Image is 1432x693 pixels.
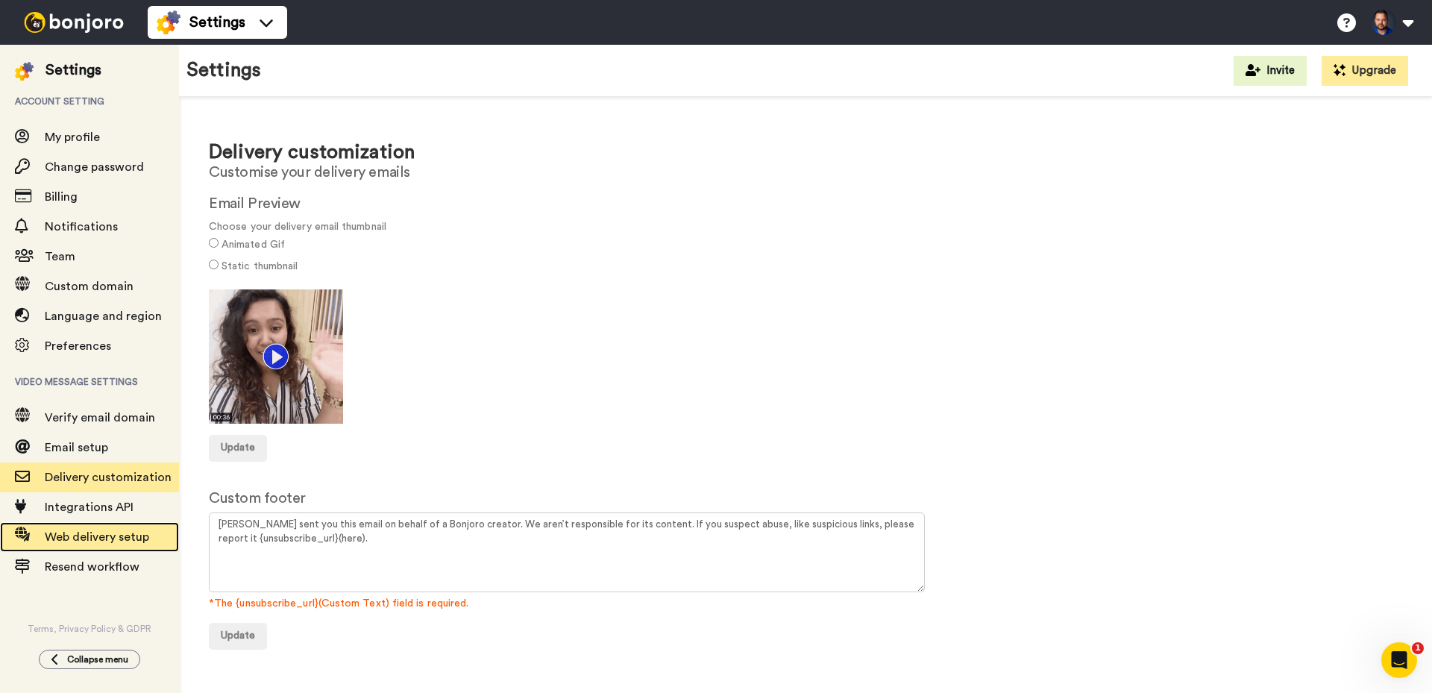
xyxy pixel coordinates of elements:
[67,653,128,665] span: Collapse menu
[45,340,111,352] span: Preferences
[45,561,139,573] span: Resend workflow
[45,280,134,292] span: Custom domain
[222,259,298,275] label: Static thumbnail
[221,442,255,453] span: Update
[45,310,162,322] span: Language and region
[45,221,118,233] span: Notifications
[15,62,34,81] img: settings-colored.svg
[45,531,149,543] span: Web delivery setup
[1322,56,1408,86] button: Upgrade
[1412,642,1424,654] span: 1
[1381,642,1417,678] iframe: Intercom live chat
[189,12,245,33] span: Settings
[209,623,267,650] button: Update
[39,650,140,669] button: Collapse menu
[45,471,172,483] span: Delivery customization
[209,596,1402,612] span: *The {unsubscribe_url}(Custom Text) field is required.
[45,60,101,81] div: Settings
[45,501,134,513] span: Integrations API
[45,191,78,203] span: Billing
[221,630,255,641] span: Update
[209,195,1402,212] h2: Email Preview
[209,219,1402,235] span: Choose your delivery email thumbnail
[18,12,130,33] img: bj-logo-header-white.svg
[209,164,1402,181] h2: Customise your delivery emails
[209,512,925,592] textarea: [PERSON_NAME] sent you this email on behalf of a Bonjoro creator. We aren’t responsible for its c...
[209,488,306,509] label: Custom footer
[45,161,144,173] span: Change password
[45,131,100,143] span: My profile
[209,435,267,462] button: Update
[45,412,155,424] span: Verify email domain
[157,10,180,34] img: settings-colored.svg
[186,60,261,81] h1: Settings
[45,442,108,454] span: Email setup
[209,142,1402,163] h1: Delivery customization
[222,237,285,253] label: Animated Gif
[209,289,343,424] img: c713b795-656f-4edb-9759-2201f17354ac.gif
[1234,56,1307,86] button: Invite
[45,251,75,263] span: Team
